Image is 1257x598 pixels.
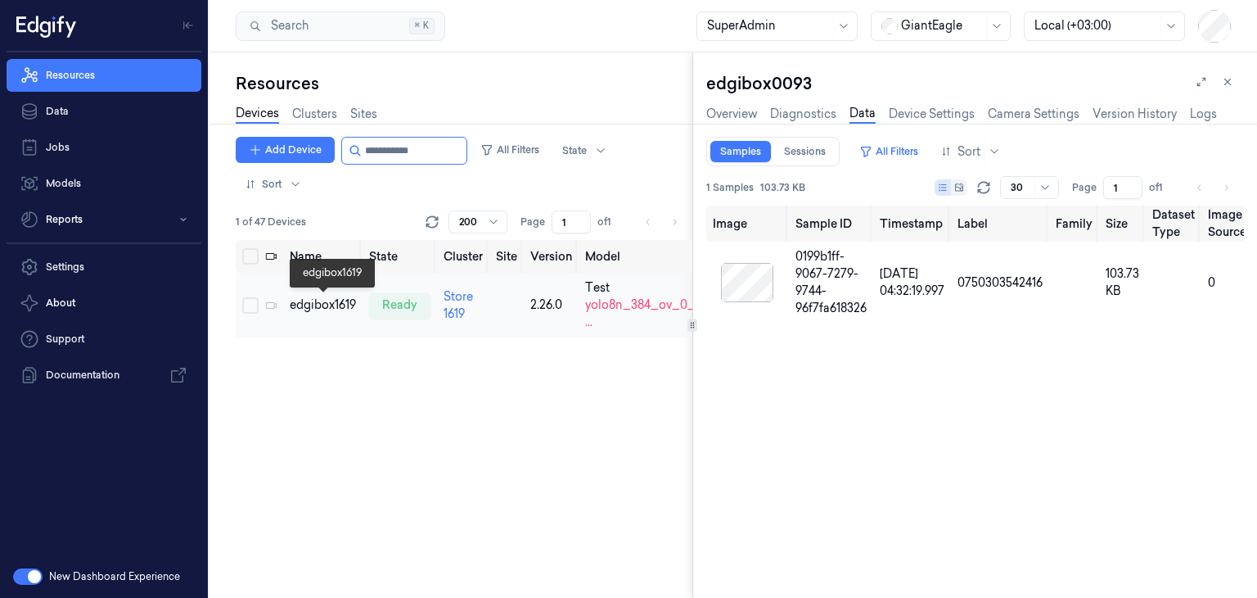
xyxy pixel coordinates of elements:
[585,297,719,331] span: yolo8n_384_ov_0_2_0 ...
[951,242,1049,324] td: 0750303542416
[710,141,771,162] a: Samples
[283,240,363,273] th: Name
[292,106,337,123] a: Clusters
[236,11,445,41] button: Search⌘K
[437,240,489,273] th: Cluster
[489,240,524,273] th: Site
[1093,106,1177,123] a: Version History
[290,297,356,314] div: edgibox1619
[1188,176,1237,199] nav: pagination
[853,138,925,165] button: All Filters
[7,359,201,392] a: Documentation
[264,17,309,34] span: Search
[444,289,473,321] a: Store 1619
[760,180,805,195] span: 103.73 KB
[706,180,754,195] span: 1 Samples
[1149,180,1175,195] span: of 1
[524,240,579,273] th: Version
[1146,206,1201,242] th: Dataset Type
[1099,242,1146,324] td: 103.73 KB
[236,105,279,124] a: Devices
[706,106,757,123] a: Overview
[520,215,545,229] span: Page
[1201,242,1253,324] td: 0
[175,12,201,39] button: Toggle Navigation
[597,215,624,229] span: of 1
[7,287,201,319] button: About
[363,240,437,273] th: State
[579,240,757,273] th: Model
[880,266,944,298] span: [DATE] 04:32:19.997
[7,59,201,92] a: Resources
[7,203,201,236] button: Reports
[530,297,572,314] div: 2.26.0
[988,106,1079,123] a: Camera Settings
[1072,180,1097,195] span: Page
[795,248,867,317] div: 0199b1ff-9067-7279-9744-96f7fa618326
[770,106,836,123] a: Diagnostics
[7,131,201,164] a: Jobs
[7,95,201,128] a: Data
[789,206,873,242] th: Sample ID
[1099,206,1146,242] th: Size
[242,297,259,314] button: Select row
[236,215,306,229] span: 1 of 47 Devices
[236,137,335,163] button: Add Device
[242,248,259,265] button: Select all
[1049,206,1099,242] th: Family
[706,72,1244,95] div: edgibox0093
[1201,206,1253,242] th: Image Source
[236,72,692,95] div: Resources
[637,211,686,233] nav: pagination
[873,206,951,242] th: Timestamp
[889,106,975,123] a: Device Settings
[849,105,876,124] a: Data
[1190,106,1217,123] a: Logs
[350,106,377,123] a: Sites
[474,137,546,163] button: All Filters
[7,323,201,356] a: Support
[951,206,1049,242] th: Label
[7,167,201,200] a: Models
[7,251,201,283] a: Settings
[585,279,610,297] span: Test
[706,206,789,242] th: Image
[774,141,836,162] a: Sessions
[369,292,430,319] div: ready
